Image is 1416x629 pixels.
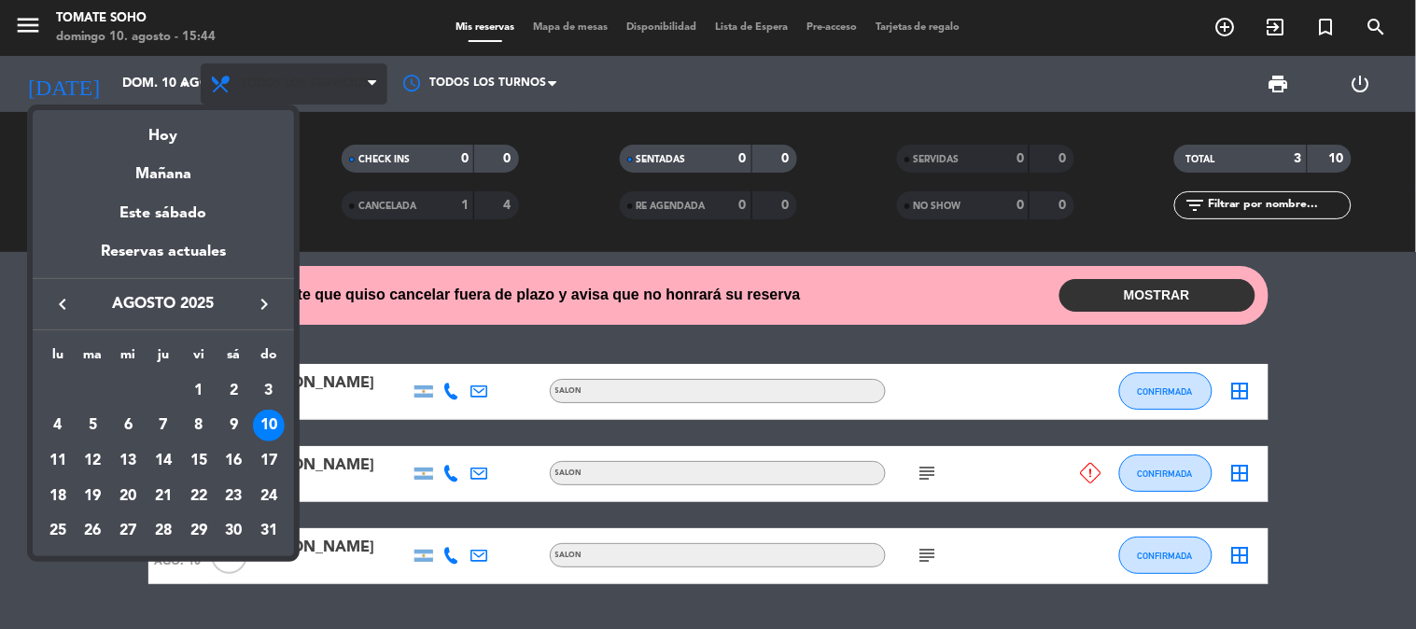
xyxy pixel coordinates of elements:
[217,481,249,512] div: 23
[110,344,146,373] th: miércoles
[33,188,294,240] div: Este sábado
[217,443,252,479] td: 16 de agosto de 2025
[76,513,111,549] td: 26 de agosto de 2025
[77,481,109,512] div: 19
[146,479,181,514] td: 21 de agosto de 2025
[146,443,181,479] td: 14 de agosto de 2025
[33,240,294,278] div: Reservas actuales
[253,445,285,477] div: 17
[217,445,249,477] div: 16
[110,443,146,479] td: 13 de agosto de 2025
[33,110,294,148] div: Hoy
[183,515,215,547] div: 29
[183,375,215,407] div: 1
[147,445,179,477] div: 14
[217,344,252,373] th: sábado
[51,293,74,315] i: keyboard_arrow_left
[217,373,252,409] td: 2 de agosto de 2025
[146,408,181,443] td: 7 de agosto de 2025
[77,515,109,547] div: 26
[146,344,181,373] th: jueves
[183,410,215,441] div: 8
[110,479,146,514] td: 20 de agosto de 2025
[40,443,76,479] td: 11 de agosto de 2025
[217,375,249,407] div: 2
[181,443,217,479] td: 15 de agosto de 2025
[110,408,146,443] td: 6 de agosto de 2025
[79,292,247,316] span: agosto 2025
[217,410,249,441] div: 9
[76,479,111,514] td: 19 de agosto de 2025
[40,373,181,409] td: AGO.
[42,445,74,477] div: 11
[251,479,287,514] td: 24 de agosto de 2025
[181,344,217,373] th: viernes
[76,443,111,479] td: 12 de agosto de 2025
[42,481,74,512] div: 18
[253,375,285,407] div: 3
[147,515,179,547] div: 28
[253,515,285,547] div: 31
[110,513,146,549] td: 27 de agosto de 2025
[40,513,76,549] td: 25 de agosto de 2025
[42,410,74,441] div: 4
[77,410,109,441] div: 5
[253,410,285,441] div: 10
[181,373,217,409] td: 1 de agosto de 2025
[77,445,109,477] div: 12
[217,513,252,549] td: 30 de agosto de 2025
[46,292,79,316] button: keyboard_arrow_left
[112,515,144,547] div: 27
[183,445,215,477] div: 15
[147,481,179,512] div: 21
[251,443,287,479] td: 17 de agosto de 2025
[112,445,144,477] div: 13
[217,515,249,547] div: 30
[217,479,252,514] td: 23 de agosto de 2025
[181,479,217,514] td: 22 de agosto de 2025
[112,410,144,441] div: 6
[40,344,76,373] th: lunes
[251,373,287,409] td: 3 de agosto de 2025
[251,344,287,373] th: domingo
[251,513,287,549] td: 31 de agosto de 2025
[146,513,181,549] td: 28 de agosto de 2025
[217,408,252,443] td: 9 de agosto de 2025
[147,410,179,441] div: 7
[76,408,111,443] td: 5 de agosto de 2025
[181,513,217,549] td: 29 de agosto de 2025
[33,148,294,187] div: Mañana
[76,344,111,373] th: martes
[40,408,76,443] td: 4 de agosto de 2025
[183,481,215,512] div: 22
[40,479,76,514] td: 18 de agosto de 2025
[42,515,74,547] div: 25
[253,293,275,315] i: keyboard_arrow_right
[112,481,144,512] div: 20
[181,408,217,443] td: 8 de agosto de 2025
[247,292,281,316] button: keyboard_arrow_right
[253,481,285,512] div: 24
[251,408,287,443] td: 10 de agosto de 2025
